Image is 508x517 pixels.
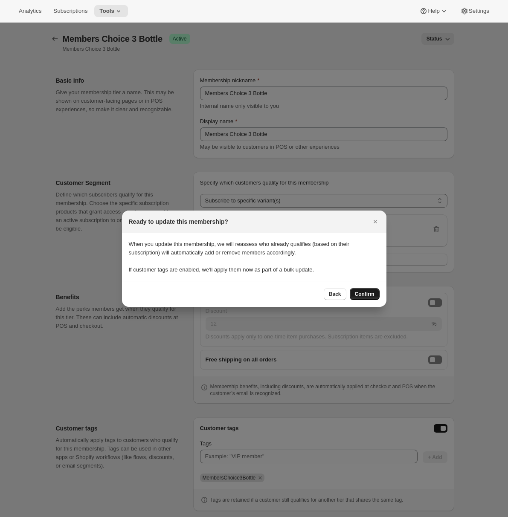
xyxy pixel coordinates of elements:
[329,291,341,297] span: Back
[53,8,87,14] span: Subscriptions
[14,5,46,17] button: Analytics
[455,5,494,17] button: Settings
[355,291,374,297] span: Confirm
[129,217,228,226] h2: Ready to update this membership?
[414,5,453,17] button: Help
[99,8,114,14] span: Tools
[428,8,439,14] span: Help
[369,216,381,228] button: Close
[129,266,380,274] p: If customer tags are enabled, we'll apply them now as part of a bulk update.
[48,5,93,17] button: Subscriptions
[469,8,489,14] span: Settings
[19,8,41,14] span: Analytics
[129,240,380,257] p: When you update this membership, we will reassess who already qualifies (based on their subscript...
[94,5,128,17] button: Tools
[350,288,380,300] button: Confirm
[324,288,346,300] button: Back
